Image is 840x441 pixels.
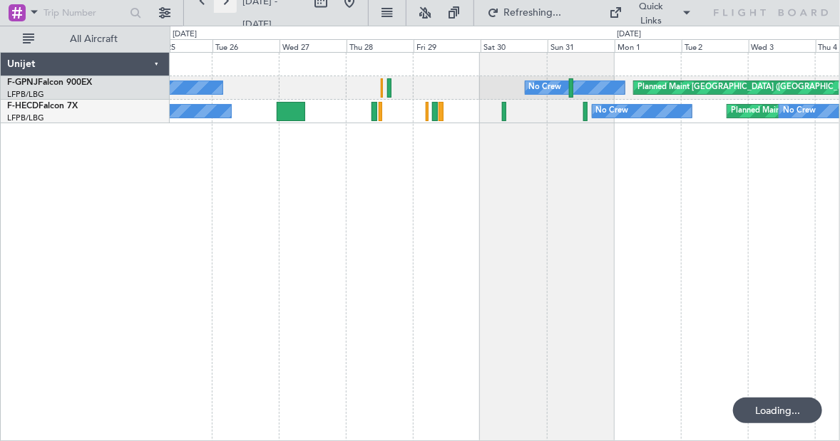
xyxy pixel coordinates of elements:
div: Sun 31 [548,39,615,52]
span: Refreshing... [503,8,563,18]
span: F-HECD [7,102,39,110]
div: Thu 28 [347,39,414,52]
div: [DATE] [173,28,197,41]
div: [DATE] [617,28,641,41]
div: Wed 3 [749,39,816,52]
div: No Crew [529,77,562,98]
div: Sat 30 [481,39,548,52]
a: F-HECDFalcon 7X [7,102,78,110]
div: Loading... [733,398,822,423]
button: All Aircraft [16,28,155,51]
span: F-GPNJ [7,78,38,87]
a: LFPB/LBG [7,89,44,100]
div: Wed 27 [280,39,347,52]
div: No Crew [596,100,629,122]
div: Fri 29 [414,39,481,52]
button: Refreshing... [481,1,567,24]
a: F-GPNJFalcon 900EX [7,78,92,87]
a: LFPB/LBG [7,113,44,123]
button: Quick Links [602,1,700,24]
span: All Aircraft [37,34,150,44]
div: Tue 2 [682,39,749,52]
div: Tue 26 [212,39,280,52]
div: Mon 1 [615,39,682,52]
div: No Crew [783,100,816,122]
input: Trip Number [43,2,126,24]
div: Mon 25 [145,39,212,52]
